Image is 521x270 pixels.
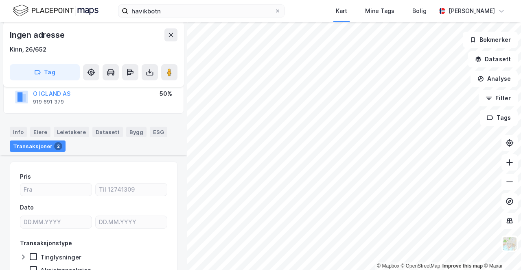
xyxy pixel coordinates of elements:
img: logo.f888ab2527a4732fd821a326f86c7f29.svg [13,4,99,18]
button: Tag [10,64,80,80]
div: Transaksjoner [10,140,66,152]
iframe: Chat Widget [480,231,521,270]
a: Mapbox [377,263,399,269]
div: ESG [150,127,167,137]
div: Info [10,127,27,137]
div: 2 [54,142,62,150]
a: OpenStreetMap [401,263,440,269]
input: DD.MM.YYYY [20,216,92,228]
div: Leietakere [54,127,89,137]
div: 919 691 379 [33,99,64,105]
a: Improve this map [442,263,483,269]
div: Tinglysninger [40,253,81,261]
div: 50% [160,89,172,99]
div: Dato [20,203,34,212]
input: Søk på adresse, matrikkel, gårdeiere, leietakere eller personer [128,5,274,17]
div: Eiere [30,127,50,137]
input: Fra [20,184,92,196]
button: Datasett [468,51,518,67]
input: Til 12741309 [96,184,167,196]
div: Pris [20,172,31,181]
button: Analyse [471,71,518,87]
div: Datasett [92,127,123,137]
div: Transaksjonstype [20,238,72,248]
button: Bokmerker [463,32,518,48]
div: Bolig [412,6,427,16]
div: Bygg [126,127,147,137]
div: Kinn, 26/652 [10,45,46,54]
div: Mine Tags [365,6,394,16]
div: Kart [336,6,347,16]
div: Ingen adresse [10,28,66,41]
input: DD.MM.YYYY [96,216,167,228]
button: Tags [480,110,518,126]
button: Filter [479,90,518,106]
div: [PERSON_NAME] [449,6,495,16]
div: Kontrollprogram for chat [480,231,521,270]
